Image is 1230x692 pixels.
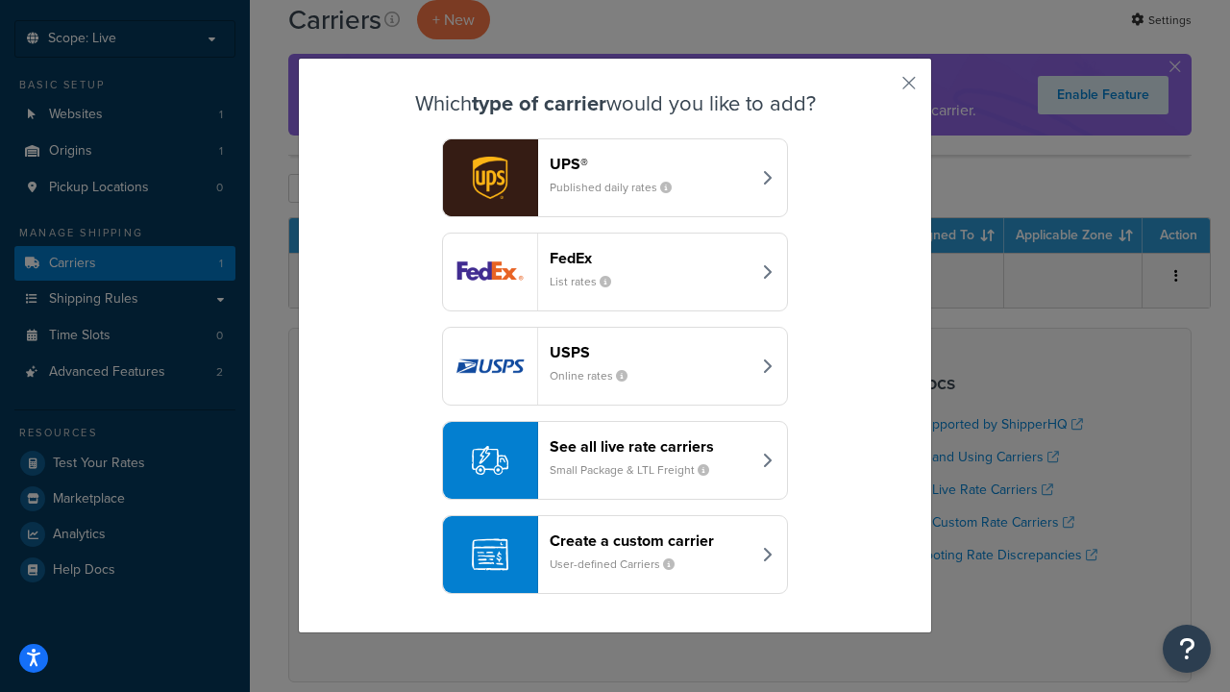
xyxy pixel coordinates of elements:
[442,138,788,217] button: ups logoUPS®Published daily rates
[472,87,606,119] strong: type of carrier
[442,233,788,311] button: fedEx logoFedExList rates
[347,92,883,115] h3: Which would you like to add?
[550,343,750,361] header: USPS
[550,461,725,479] small: Small Package & LTL Freight
[550,273,627,290] small: List rates
[550,179,687,196] small: Published daily rates
[442,327,788,406] button: usps logoUSPSOnline rates
[472,442,508,479] img: icon-carrier-liverate-becf4550.svg
[472,536,508,573] img: icon-carrier-custom-c93b8a24.svg
[443,139,537,216] img: ups logo
[443,328,537,405] img: usps logo
[442,421,788,500] button: See all live rate carriersSmall Package & LTL Freight
[442,515,788,594] button: Create a custom carrierUser-defined Carriers
[550,367,643,384] small: Online rates
[550,249,750,267] header: FedEx
[550,531,750,550] header: Create a custom carrier
[550,155,750,173] header: UPS®
[550,556,690,573] small: User-defined Carriers
[550,437,750,456] header: See all live rate carriers
[443,234,537,310] img: fedEx logo
[1163,625,1211,673] button: Open Resource Center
